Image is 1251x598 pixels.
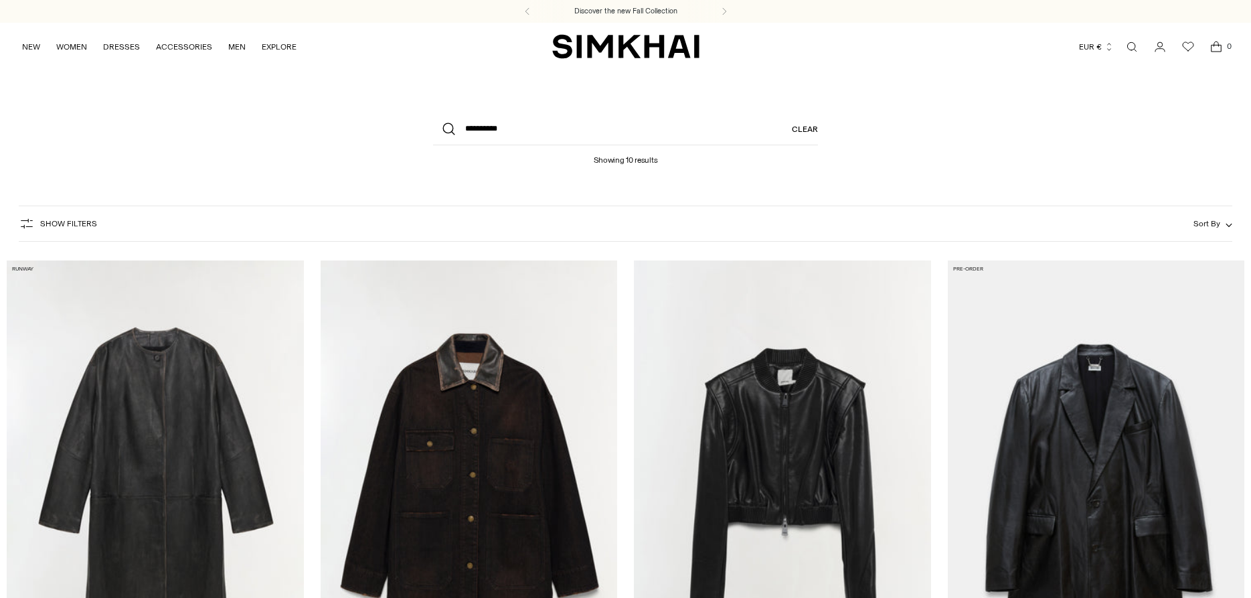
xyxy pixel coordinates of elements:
[262,32,297,62] a: EXPLORE
[1147,33,1173,60] a: Go to the account page
[1193,219,1220,228] span: Sort By
[594,145,658,165] h1: Showing 10 results
[22,32,40,62] a: NEW
[40,219,97,228] span: Show Filters
[792,113,818,145] a: Clear
[156,32,212,62] a: ACCESSORIES
[433,113,465,145] button: Search
[1118,33,1145,60] a: Open search modal
[552,33,699,60] a: SIMKHAI
[1193,216,1232,231] button: Sort By
[1175,33,1201,60] a: Wishlist
[1223,40,1235,52] span: 0
[56,32,87,62] a: WOMEN
[574,6,677,17] a: Discover the new Fall Collection
[1203,33,1230,60] a: Open cart modal
[103,32,140,62] a: DRESSES
[1079,32,1114,62] button: EUR €
[19,213,97,234] button: Show Filters
[228,32,246,62] a: MEN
